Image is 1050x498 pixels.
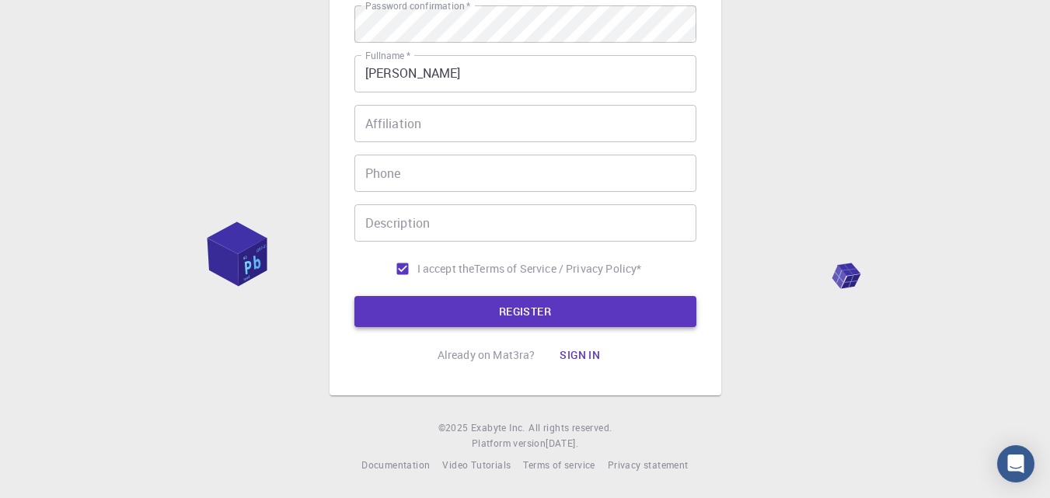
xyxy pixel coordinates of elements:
p: Terms of Service / Privacy Policy * [474,261,641,277]
div: Open Intercom Messenger [997,445,1034,482]
a: Video Tutorials [442,458,511,473]
a: Terms of Service / Privacy Policy* [474,261,641,277]
a: Terms of service [523,458,595,473]
span: Terms of service [523,458,595,471]
a: Exabyte Inc. [471,420,525,436]
span: [DATE] . [546,437,578,449]
span: Video Tutorials [442,458,511,471]
a: Privacy statement [608,458,689,473]
span: © 2025 [438,420,471,436]
span: Documentation [361,458,430,471]
label: Fullname [365,49,410,62]
span: I accept the [417,261,475,277]
span: Platform version [472,436,546,451]
button: Sign in [547,340,612,371]
span: Privacy statement [608,458,689,471]
a: [DATE]. [546,436,578,451]
span: All rights reserved. [528,420,612,436]
p: Already on Mat3ra? [438,347,535,363]
button: REGISTER [354,296,696,327]
a: Documentation [361,458,430,473]
span: Exabyte Inc. [471,421,525,434]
